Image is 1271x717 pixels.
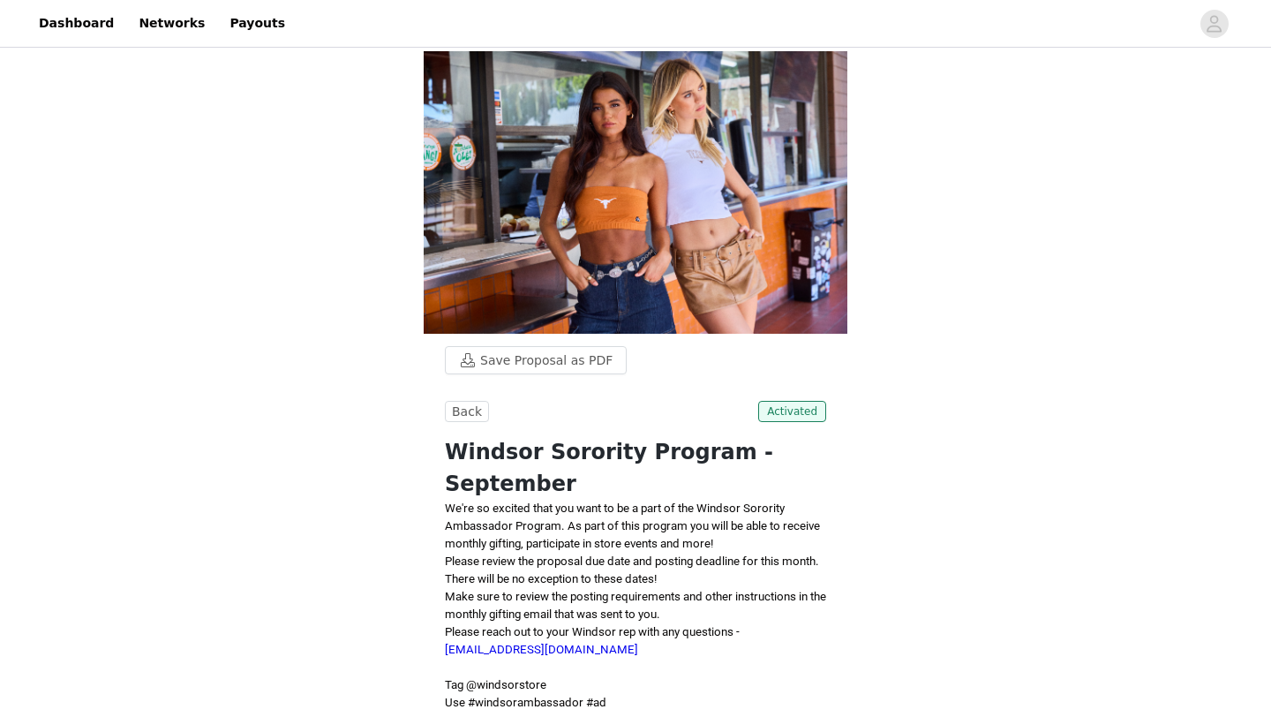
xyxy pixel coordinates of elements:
[445,643,638,656] a: [EMAIL_ADDRESS][DOMAIN_NAME]
[1206,10,1222,38] div: avatar
[445,590,826,621] span: Make sure to review the posting requirements and other instructions in the monthly gifting email ...
[758,401,826,422] span: Activated
[128,4,215,43] a: Networks
[445,401,489,422] button: Back
[424,51,847,334] img: campaign image
[219,4,296,43] a: Payouts
[28,4,124,43] a: Dashboard
[445,678,546,691] span: Tag @windsorstore
[445,625,740,656] span: Please reach out to your Windsor rep with any questions -
[445,502,820,550] span: We're so excited that you want to be a part of the Windsor Sorority Ambassador Program. As part o...
[445,696,606,709] span: Use #windsorambassador #ad
[445,436,826,500] h1: Windsor Sorority Program - September
[445,555,819,585] span: Please review the proposal due date and posting deadline for this month. There will be no excepti...
[445,346,627,374] button: Save Proposal as PDF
